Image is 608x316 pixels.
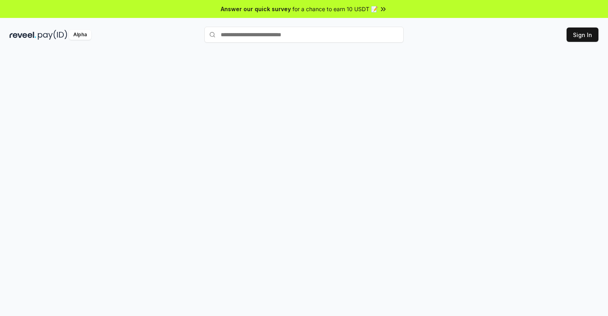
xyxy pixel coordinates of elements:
[38,30,67,40] img: pay_id
[292,5,378,13] span: for a chance to earn 10 USDT 📝
[10,30,36,40] img: reveel_dark
[567,27,598,42] button: Sign In
[69,30,91,40] div: Alpha
[221,5,291,13] span: Answer our quick survey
